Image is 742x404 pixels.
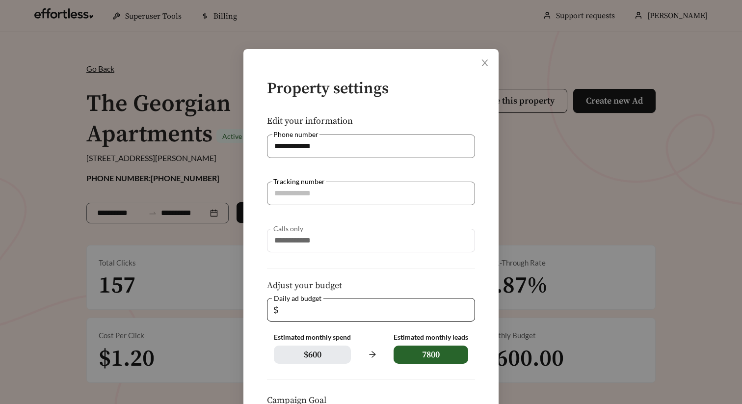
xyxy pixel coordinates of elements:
[267,116,475,126] h5: Edit your information
[267,281,475,291] h5: Adjust your budget
[480,58,489,67] span: close
[471,49,499,77] button: Close
[394,346,468,364] span: 7800
[273,298,278,321] span: $
[394,333,468,342] div: Estimated monthly leads
[363,345,381,364] span: arrow-right
[274,333,351,342] div: Estimated monthly spend
[274,346,351,364] span: $ 600
[267,81,475,98] h4: Property settings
